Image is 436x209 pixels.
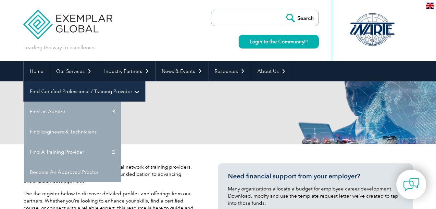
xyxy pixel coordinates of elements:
p: Many organizations allocate a budget for employee career development. Download, modify and use th... [228,185,403,207]
a: About Us [251,61,292,81]
a: Our Services [50,61,98,81]
h2: Client Register [23,107,296,118]
a: Become An Approved Proctor [24,162,121,182]
a: Login to the Community [239,35,319,49]
p: Exemplar Global proudly works with a global network of training providers, consultants, and organ... [23,163,199,185]
a: Resources [208,61,251,81]
img: contact-chat.png [403,176,419,193]
a: News & Events [156,61,208,81]
a: Find an Auditor [24,102,121,122]
img: open_square.png [304,40,308,43]
a: Find Engineers & Technicians [24,122,121,142]
p: Leading the way to excellence [23,44,94,51]
input: Search [283,10,318,26]
a: Find A Training Provider [24,142,121,162]
a: Find Certified Professional / Training Provider [24,81,145,102]
img: en [426,3,434,9]
h3: Need financial support from your employer? [228,172,403,180]
a: Home [24,61,50,81]
a: Industry Partners [98,61,155,81]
